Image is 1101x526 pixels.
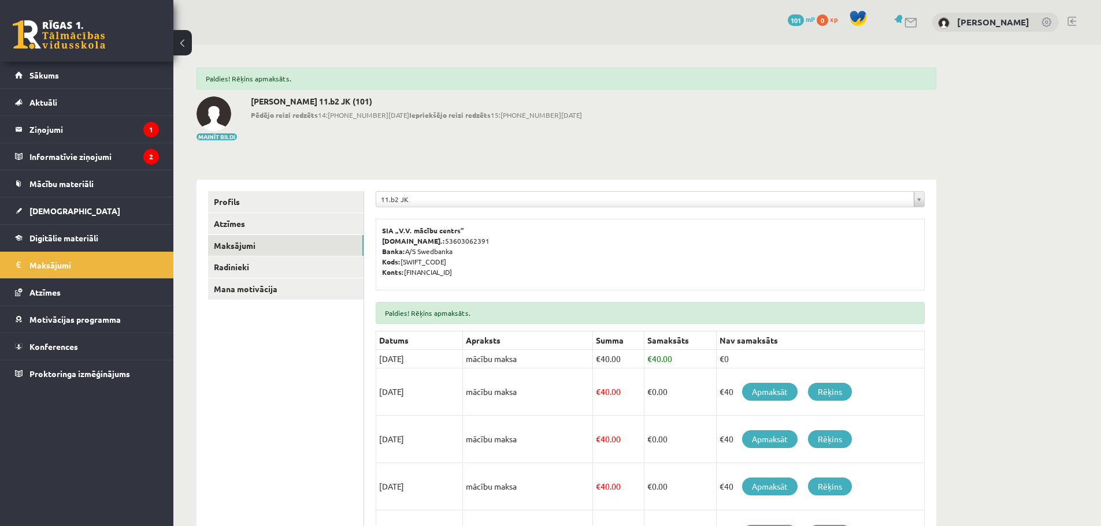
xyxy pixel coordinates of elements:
td: €40 [716,416,924,463]
a: Konferences [15,333,159,360]
a: Aktuāli [15,89,159,115]
td: €40 [716,368,924,416]
b: Kods: [382,257,401,266]
a: Rēķins [808,383,852,401]
span: Atzīmes [29,287,61,297]
a: Rēķins [808,430,852,448]
span: xp [830,14,837,24]
th: Samaksāts [644,331,716,350]
i: 1 [143,122,159,137]
img: Markuss Orlovs [197,96,231,131]
span: Motivācijas programma [29,314,121,324]
span: 14:[PHONE_NUMBER][DATE] 15:[PHONE_NUMBER][DATE] [251,110,582,120]
span: Mācību materiāli [29,178,94,189]
span: 11.b2 JK [381,192,909,207]
span: € [596,386,600,397]
a: 0 xp [817,14,843,24]
span: [DEMOGRAPHIC_DATA] [29,206,120,216]
td: 40.00 [593,350,644,368]
td: [DATE] [376,350,463,368]
legend: Informatīvie ziņojumi [29,143,159,170]
span: Aktuāli [29,97,57,107]
a: [DEMOGRAPHIC_DATA] [15,197,159,224]
a: Ziņojumi1 [15,116,159,143]
b: Iepriekšējo reizi redzēts [409,110,491,120]
legend: Maksājumi [29,252,159,278]
td: [DATE] [376,368,463,416]
a: Mācību materiāli [15,170,159,197]
span: € [596,481,600,491]
a: Atzīmes [208,213,364,234]
td: 40.00 [593,416,644,463]
a: Rīgas 1. Tālmācības vidusskola [13,20,105,49]
a: Motivācijas programma [15,306,159,333]
span: Proktoringa izmēģinājums [29,368,130,379]
td: 40.00 [593,368,644,416]
td: mācību maksa [463,416,593,463]
div: Paldies! Rēķins apmaksāts. [197,68,936,89]
a: Radinieki [208,256,364,278]
td: €40 [716,463,924,510]
a: Apmaksāt [742,477,798,495]
a: [PERSON_NAME] [957,16,1029,28]
b: [DOMAIN_NAME].: [382,236,445,245]
img: Markuss Orlovs [938,17,950,29]
a: Rēķins [808,477,852,495]
span: € [647,434,652,444]
td: 0.00 [644,416,716,463]
td: €0 [716,350,924,368]
td: [DATE] [376,416,463,463]
a: Atzīmes [15,279,159,305]
a: Sākums [15,62,159,88]
span: Digitālie materiāli [29,233,98,243]
th: Apraksts [463,331,593,350]
a: 11.b2 JK [376,192,924,207]
i: 2 [143,149,159,165]
p: 53603062391 A/S Swedbanka [SWIFT_CODE] [FINANCIAL_ID] [382,225,918,277]
button: Mainīt bildi [197,133,237,140]
span: € [596,434,600,444]
span: 101 [788,14,804,26]
a: Profils [208,191,364,212]
a: Digitālie materiāli [15,225,159,251]
span: Sākums [29,70,59,80]
a: Apmaksāt [742,383,798,401]
a: 101 mP [788,14,815,24]
a: Proktoringa izmēģinājums [15,360,159,387]
b: Banka: [382,247,405,256]
span: € [647,481,652,491]
td: 0.00 [644,368,716,416]
h2: [PERSON_NAME] 11.b2 JK (101) [251,96,582,106]
td: mācību maksa [463,368,593,416]
a: Maksājumi [15,252,159,278]
div: Paldies! Rēķins apmaksāts. [376,302,925,324]
a: Informatīvie ziņojumi2 [15,143,159,170]
span: € [596,353,600,364]
td: mācību maksa [463,463,593,510]
span: € [647,353,652,364]
b: Konts: [382,267,404,277]
td: 40.00 [644,350,716,368]
td: mācību maksa [463,350,593,368]
span: 0 [817,14,828,26]
a: Apmaksāt [742,430,798,448]
th: Datums [376,331,463,350]
td: 40.00 [593,463,644,510]
a: Maksājumi [208,235,364,256]
legend: Ziņojumi [29,116,159,143]
a: Mana motivācija [208,278,364,300]
b: SIA „V.V. mācību centrs” [382,226,465,235]
b: Pēdējo reizi redzēts [251,110,318,120]
td: 0.00 [644,463,716,510]
th: Summa [593,331,644,350]
span: € [647,386,652,397]
td: [DATE] [376,463,463,510]
span: Konferences [29,341,78,352]
th: Nav samaksāts [716,331,924,350]
span: mP [806,14,815,24]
